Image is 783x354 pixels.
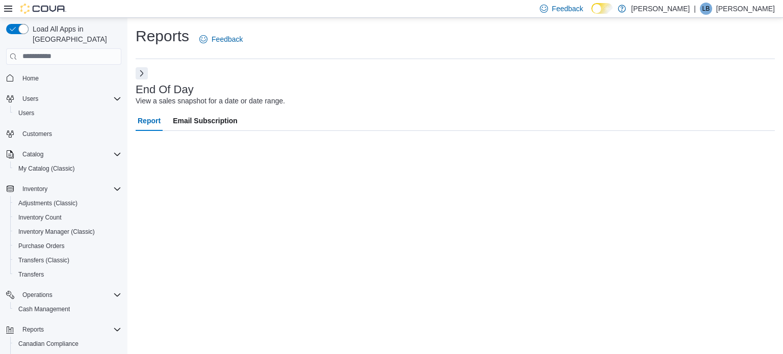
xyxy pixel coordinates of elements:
[18,289,57,301] button: Operations
[14,254,73,266] a: Transfers (Classic)
[591,3,613,14] input: Dark Mode
[138,111,161,131] span: Report
[18,305,70,313] span: Cash Management
[2,182,125,196] button: Inventory
[20,4,66,14] img: Cova
[700,3,712,15] div: Laura Burns
[14,162,121,175] span: My Catalog (Classic)
[702,3,710,15] span: LB
[14,162,79,175] a: My Catalog (Classic)
[2,92,125,106] button: Users
[14,303,121,315] span: Cash Management
[631,3,690,15] p: [PERSON_NAME]
[18,148,121,160] span: Catalog
[18,183,51,195] button: Inventory
[18,323,48,336] button: Reports
[136,96,285,106] div: View a sales snapshot for a date or date range.
[14,211,121,224] span: Inventory Count
[18,165,75,173] span: My Catalog (Classic)
[10,196,125,210] button: Adjustments (Classic)
[22,130,52,138] span: Customers
[14,197,121,209] span: Adjustments (Classic)
[10,337,125,351] button: Canadian Compliance
[18,199,77,207] span: Adjustments (Classic)
[18,323,121,336] span: Reports
[18,109,34,117] span: Users
[10,225,125,239] button: Inventory Manager (Classic)
[14,254,121,266] span: Transfers (Classic)
[18,93,121,105] span: Users
[22,74,39,83] span: Home
[18,72,121,85] span: Home
[2,322,125,337] button: Reports
[14,338,83,350] a: Canadian Compliance
[14,268,48,281] a: Transfers
[694,3,696,15] p: |
[14,211,66,224] a: Inventory Count
[18,340,79,348] span: Canadian Compliance
[18,127,121,140] span: Customers
[14,268,121,281] span: Transfers
[18,183,121,195] span: Inventory
[2,147,125,161] button: Catalog
[18,242,65,250] span: Purchase Orders
[22,185,47,193] span: Inventory
[10,106,125,120] button: Users
[14,240,121,252] span: Purchase Orders
[136,84,194,96] h3: End Of Day
[195,29,247,49] a: Feedback
[552,4,583,14] span: Feedback
[14,226,99,238] a: Inventory Manager (Classic)
[14,226,121,238] span: Inventory Manager (Classic)
[2,126,125,141] button: Customers
[18,72,43,85] a: Home
[18,213,62,222] span: Inventory Count
[18,256,69,264] span: Transfers (Classic)
[18,228,95,236] span: Inventory Manager (Classic)
[136,67,148,79] button: Next
[18,289,121,301] span: Operations
[10,239,125,253] button: Purchase Orders
[10,210,125,225] button: Inventory Count
[212,34,243,44] span: Feedback
[22,150,43,158] span: Catalog
[29,24,121,44] span: Load All Apps in [GEOGRAPHIC_DATA]
[14,107,38,119] a: Users
[14,107,121,119] span: Users
[14,303,74,315] a: Cash Management
[136,26,189,46] h1: Reports
[22,291,53,299] span: Operations
[10,302,125,316] button: Cash Management
[22,325,44,334] span: Reports
[716,3,775,15] p: [PERSON_NAME]
[10,253,125,267] button: Transfers (Classic)
[18,128,56,140] a: Customers
[22,95,38,103] span: Users
[14,240,69,252] a: Purchase Orders
[14,197,82,209] a: Adjustments (Classic)
[14,338,121,350] span: Canadian Compliance
[2,71,125,86] button: Home
[18,148,47,160] button: Catalog
[10,267,125,282] button: Transfers
[18,270,44,279] span: Transfers
[173,111,238,131] span: Email Subscription
[2,288,125,302] button: Operations
[18,93,42,105] button: Users
[10,161,125,176] button: My Catalog (Classic)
